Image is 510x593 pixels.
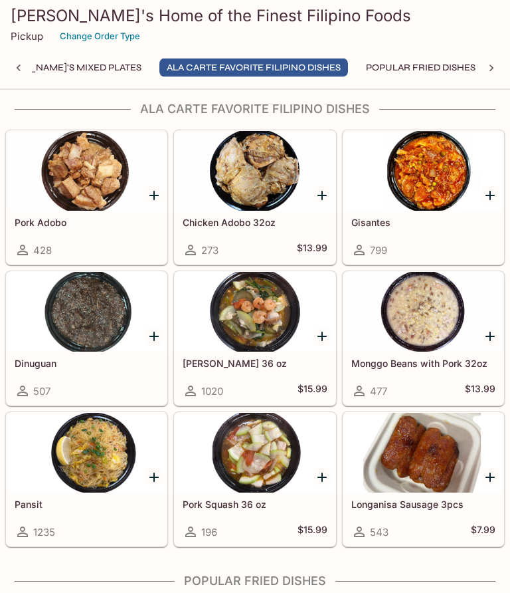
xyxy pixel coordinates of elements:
div: Pansit [7,414,167,493]
h5: $13.99 [297,243,327,259]
span: 273 [201,245,218,257]
a: Longanisa Sausage 3pcs543$7.99 [343,413,504,547]
h5: $7.99 [471,525,495,540]
button: Add Monggo Beans with Pork 32oz [482,328,499,345]
p: Pickup [11,30,43,43]
h5: Gisantes [351,217,495,229]
a: Gisantes799 [343,131,504,265]
h3: [PERSON_NAME]'s Home of the Finest Filipino Foods [11,5,499,26]
h5: Pork Squash 36 oz [183,499,327,511]
h5: $13.99 [465,384,495,400]
span: 477 [370,386,387,398]
h5: $15.99 [297,525,327,540]
a: Chicken Adobo 32oz273$13.99 [174,131,335,265]
div: Monggo Beans with Pork 32oz [343,273,503,352]
a: Dinuguan507 [6,272,167,406]
span: 507 [33,386,50,398]
a: [PERSON_NAME] 36 oz1020$15.99 [174,272,335,406]
span: 196 [201,527,217,539]
button: Add Sari Sari 36 oz [314,328,331,345]
button: Ala Carte Favorite Filipino Dishes [159,59,348,77]
h5: Chicken Adobo 32oz [183,217,327,229]
button: Add Pansit [145,469,162,486]
h5: Longanisa Sausage 3pcs [351,499,495,511]
button: Add Gisantes [482,187,499,204]
div: Sari Sari 36 oz [175,273,335,352]
a: Pork Squash 36 oz196$15.99 [174,413,335,547]
h5: Monggo Beans with Pork 32oz [351,358,495,370]
span: 1235 [33,527,55,539]
button: Change Order Type [54,26,146,47]
a: Monggo Beans with Pork 32oz477$13.99 [343,272,504,406]
button: Popular Fried Dishes [359,59,483,77]
h5: [PERSON_NAME] 36 oz [183,358,327,370]
button: Add Pork Adobo [145,187,162,204]
h5: $15.99 [297,384,327,400]
h5: Pork Adobo [15,217,159,229]
span: 543 [370,527,388,539]
div: Pork Adobo [7,132,167,211]
a: Pork Adobo428 [6,131,167,265]
div: Dinuguan [7,273,167,352]
span: 1020 [201,386,223,398]
div: Gisantes [343,132,503,211]
h5: Dinuguan [15,358,159,370]
button: Add Dinuguan [145,328,162,345]
button: Add Chicken Adobo 32oz [314,187,331,204]
span: 799 [370,245,387,257]
button: Add Pork Squash 36 oz [314,469,331,486]
h5: Pansit [15,499,159,511]
div: Longanisa Sausage 3pcs [343,414,503,493]
div: Chicken Adobo 32oz [175,132,335,211]
span: 428 [33,245,52,257]
div: Pork Squash 36 oz [175,414,335,493]
h4: Ala Carte Favorite Filipino Dishes [5,102,505,117]
h4: Popular Fried Dishes [5,574,505,589]
a: Pansit1235 [6,413,167,547]
button: Add Longanisa Sausage 3pcs [482,469,499,486]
